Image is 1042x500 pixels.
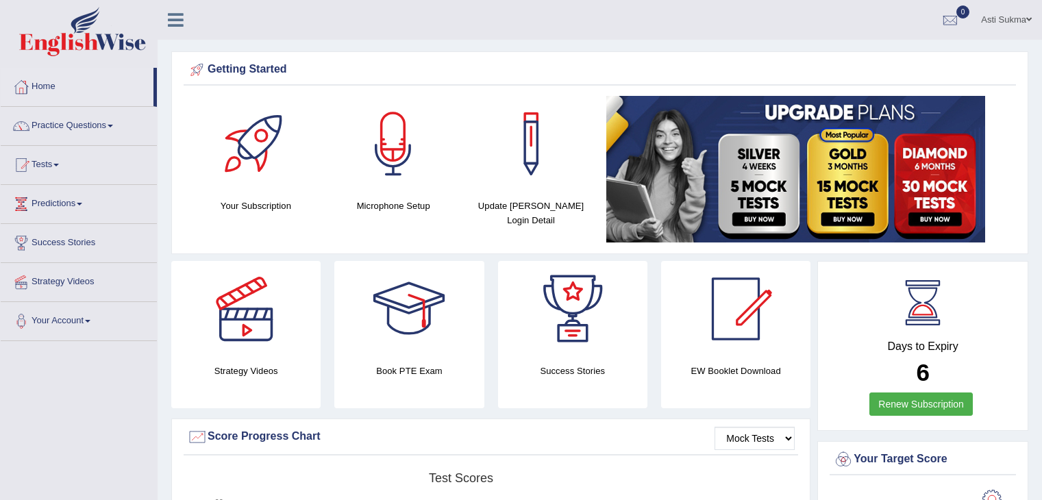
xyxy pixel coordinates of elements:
[498,364,647,378] h4: Success Stories
[1,107,157,141] a: Practice Questions
[469,199,593,227] h4: Update [PERSON_NAME] Login Detail
[332,199,456,213] h4: Microphone Setup
[1,185,157,219] a: Predictions
[606,96,985,242] img: small5.jpg
[194,199,318,213] h4: Your Subscription
[661,364,810,378] h4: EW Booklet Download
[334,364,484,378] h4: Book PTE Exam
[1,263,157,297] a: Strategy Videos
[429,471,493,485] tspan: Test scores
[833,449,1013,470] div: Your Target Score
[171,364,321,378] h4: Strategy Videos
[869,392,973,416] a: Renew Subscription
[1,146,157,180] a: Tests
[1,68,153,102] a: Home
[916,359,929,386] b: 6
[187,60,1013,80] div: Getting Started
[1,224,157,258] a: Success Stories
[1,302,157,336] a: Your Account
[956,5,970,18] span: 0
[187,427,795,447] div: Score Progress Chart
[833,340,1013,353] h4: Days to Expiry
